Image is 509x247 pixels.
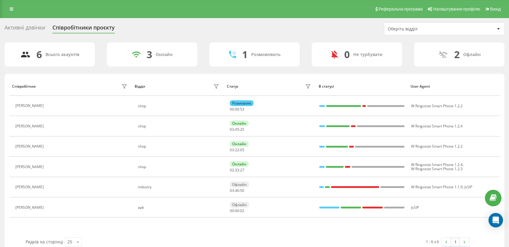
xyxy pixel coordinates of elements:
[433,7,480,11] span: Налаштування профілю
[230,202,249,208] div: Офлайн
[227,84,239,89] div: Статус
[230,188,234,193] span: 03
[344,49,350,60] div: 0
[230,107,244,111] div: : :
[240,147,244,152] span: 05
[230,127,244,132] div: : :
[230,161,249,167] div: Онлайн
[230,189,244,193] div: : :
[235,147,239,152] span: 22
[454,49,460,60] div: 2
[230,167,234,173] span: 02
[138,144,220,149] div: shop
[135,84,145,89] div: Відділ
[230,127,234,132] span: 03
[240,167,244,173] span: 27
[15,165,45,169] div: [PERSON_NAME]
[67,239,72,245] div: 25
[36,49,42,60] div: 6
[240,107,244,112] span: 53
[15,205,45,210] div: [PERSON_NAME]
[235,107,239,112] span: 00
[230,147,234,152] span: 03
[411,205,419,210] span: JsSIP
[15,104,45,108] div: [PERSON_NAME]
[230,208,234,213] span: 00
[240,127,244,132] span: 25
[230,100,254,106] div: Розмовляє
[230,209,244,213] div: : :
[242,49,248,60] div: 1
[426,239,439,245] div: 1 - 6 з 6
[388,27,460,32] div: Оберіть відділ
[411,123,463,129] span: W Ringostat Smart Phone 1.2.4
[489,213,503,227] div: Open Intercom Messenger
[379,7,423,11] span: Реферальна програма
[230,148,244,152] div: : :
[490,7,501,11] span: Вихід
[15,144,45,149] div: [PERSON_NAME]
[251,52,280,57] div: Розмовляють
[138,185,220,189] div: industry
[411,166,463,171] span: W Ringostat Smart Phone 1.2.3
[138,205,220,210] div: apk
[411,162,463,167] span: W Ringostat Smart Phone 1.2.4
[230,120,249,126] div: Онлайн
[12,84,36,89] div: Співробітник
[240,208,244,213] span: 02
[52,24,115,34] div: Співробітники проєкту
[138,124,220,128] div: shop
[463,52,481,57] div: Офлайн
[411,144,463,149] span: W Ringostat Smart Phone 1.2.2
[15,185,45,189] div: [PERSON_NAME]
[26,239,63,245] span: Рядків на сторінці
[353,52,383,57] div: Не турбувати
[147,49,152,60] div: 3
[230,107,234,112] span: 00
[230,182,249,187] div: Офлайн
[230,141,249,147] div: Онлайн
[235,127,239,132] span: 45
[411,84,497,89] div: User Agent
[235,188,239,193] span: 46
[230,168,244,172] div: : :
[464,184,472,189] span: JsSIP
[411,184,463,189] span: W Ringostat Smart Phone 1.1.9
[5,24,45,34] div: Активні дзвінки
[451,238,460,246] a: 1
[156,52,173,57] div: Онлайн
[411,103,463,108] span: W Ringostat Smart Phone 1.2.2
[235,208,239,213] span: 00
[138,165,220,169] div: shop
[319,84,405,89] div: В статусі
[45,52,79,57] div: Всього акаунтів
[235,167,239,173] span: 33
[240,188,244,193] span: 50
[138,104,220,108] div: shop
[15,124,45,128] div: [PERSON_NAME]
